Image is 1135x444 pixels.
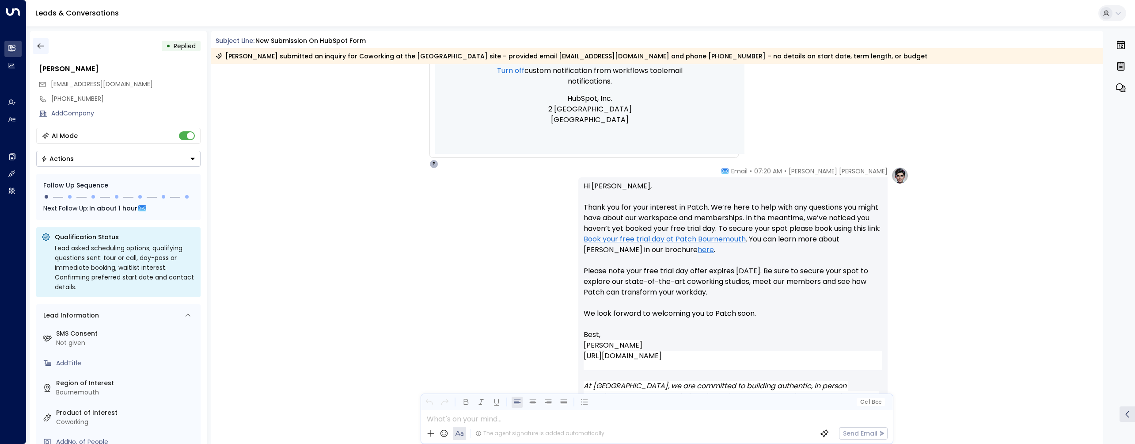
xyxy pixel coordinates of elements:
div: [PERSON_NAME] [39,64,201,74]
span: Email [731,167,748,176]
span: sarahteague@ymail.com [51,80,153,89]
div: AddTitle [56,359,197,368]
div: [PERSON_NAME] submitted an inquiry for Coworking at the [GEOGRAPHIC_DATA] site – provided email [... [216,52,927,61]
div: Follow Up Sequence [43,181,194,190]
div: Lead asked scheduling options; qualifying questions sent: tour or call, day-pass or immediate boo... [55,243,195,292]
p: email notifications. [479,65,700,87]
p: Hi [PERSON_NAME], Thank you for your interest in Patch. We’re here to help with any questions you... [584,181,882,329]
div: Next Follow Up: [43,203,194,213]
span: [PERSON_NAME] [PERSON_NAME] [789,167,888,176]
span: | [869,399,870,405]
div: Bournemouth [56,388,197,397]
div: AI Mode [52,131,78,140]
span: [EMAIL_ADDRESS][DOMAIN_NAME] [51,80,153,88]
label: Product of Interest [56,408,197,417]
div: P [429,160,438,168]
a: here [698,245,714,255]
span: Best, [584,329,600,340]
label: Region of Interest [56,379,197,388]
div: [PHONE_NUMBER] [51,94,201,103]
span: Custom notification from workflows tool [524,65,664,76]
span: • [784,167,786,176]
div: • [166,38,171,54]
div: Actions [41,155,74,163]
div: Button group with a nested menu [36,151,201,167]
span: • [750,167,752,176]
span: [PERSON_NAME] [584,340,642,350]
a: [URL][DOMAIN_NAME] [584,351,662,361]
span: Subject Line: [216,36,254,45]
a: Leads & Conversations [35,8,119,18]
span: Replied [174,42,196,50]
button: Cc|Bcc [857,398,885,406]
p: Qualification Status [55,233,195,241]
a: Turn off [497,65,524,76]
button: Actions [36,151,201,167]
button: Redo [439,397,450,408]
label: SMS Consent [56,329,197,338]
div: Coworking [56,417,197,427]
div: Not given [56,338,197,348]
span: In about 1 hour [89,203,137,213]
button: Undo [424,397,435,408]
div: AddCompany [51,109,201,118]
p: HubSpot, Inc. 2 [GEOGRAPHIC_DATA] [GEOGRAPHIC_DATA] [479,93,700,125]
span: 07:20 AM [754,167,782,176]
div: Lead Information [40,311,99,320]
div: New submission on HubSpot Form [255,36,366,46]
div: The agent signature is added automatically [475,429,604,437]
a: Book your free trial day at Patch Bournemouth [584,234,746,245]
img: profile-logo.png [891,167,909,184]
span: Cc Bcc [860,399,881,405]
